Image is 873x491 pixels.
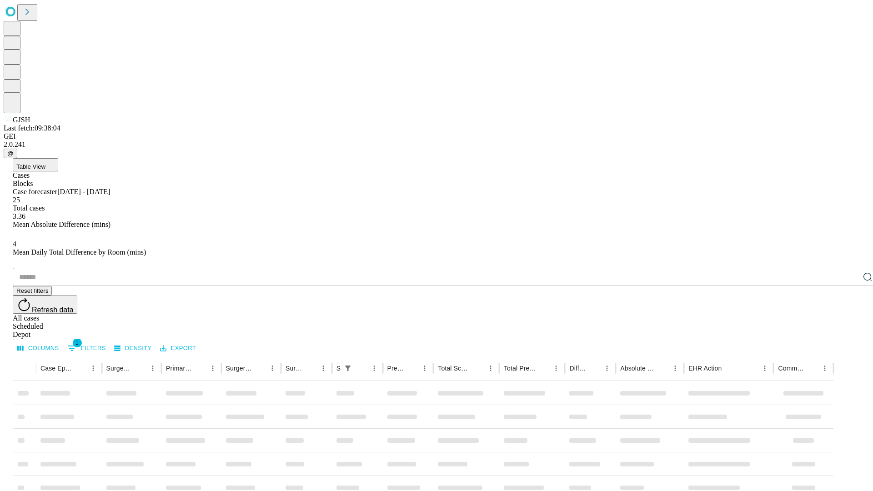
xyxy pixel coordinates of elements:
div: Total Predicted Duration [504,365,537,372]
div: Comments [778,365,804,372]
span: Mean Absolute Difference (mins) [13,220,110,228]
div: Primary Service [166,365,192,372]
span: [DATE] - [DATE] [57,188,110,195]
button: Sort [74,362,87,375]
button: Menu [550,362,562,375]
button: Sort [656,362,669,375]
button: Menu [484,362,497,375]
button: Sort [134,362,146,375]
span: 3.36 [13,212,25,220]
div: Scheduled In Room Duration [336,365,341,372]
button: Menu [368,362,381,375]
button: Menu [146,362,159,375]
button: Menu [669,362,682,375]
span: @ [7,150,14,157]
button: Sort [304,362,317,375]
span: 25 [13,196,20,204]
button: Density [112,341,154,356]
span: Case forecaster [13,188,57,195]
span: Table View [16,163,45,170]
div: Absolute Difference [620,365,655,372]
button: Sort [194,362,206,375]
button: Menu [266,362,279,375]
button: @ [4,149,17,158]
div: 1 active filter [341,362,354,375]
button: Sort [588,362,601,375]
span: Mean Daily Total Difference by Room (mins) [13,248,146,256]
button: Reset filters [13,286,52,296]
button: Select columns [15,341,61,356]
button: Sort [537,362,550,375]
button: Sort [355,362,368,375]
button: Menu [758,362,771,375]
button: Sort [806,362,818,375]
div: Predicted In Room Duration [387,365,405,372]
button: Sort [472,362,484,375]
div: EHR Action [688,365,722,372]
button: Menu [87,362,100,375]
button: Menu [206,362,219,375]
button: Sort [722,362,735,375]
button: Sort [253,362,266,375]
button: Table View [13,158,58,171]
div: GEI [4,132,869,140]
span: GJSH [13,116,30,124]
div: 2.0.241 [4,140,869,149]
button: Menu [601,362,613,375]
span: Last fetch: 09:38:04 [4,124,60,132]
button: Show filters [65,341,108,356]
div: Total Scheduled Duration [438,365,471,372]
button: Sort [406,362,418,375]
button: Refresh data [13,296,77,314]
button: Export [158,341,198,356]
span: Reset filters [16,287,48,294]
span: Total cases [13,204,45,212]
div: Surgery Date [286,365,303,372]
div: Difference [569,365,587,372]
button: Menu [818,362,831,375]
button: Show filters [341,362,354,375]
span: Refresh data [32,306,74,314]
div: Surgery Name [226,365,252,372]
div: Case Epic Id [40,365,73,372]
div: Surgeon Name [106,365,133,372]
span: 4 [13,240,16,248]
span: 1 [73,338,82,347]
button: Menu [418,362,431,375]
button: Menu [317,362,330,375]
